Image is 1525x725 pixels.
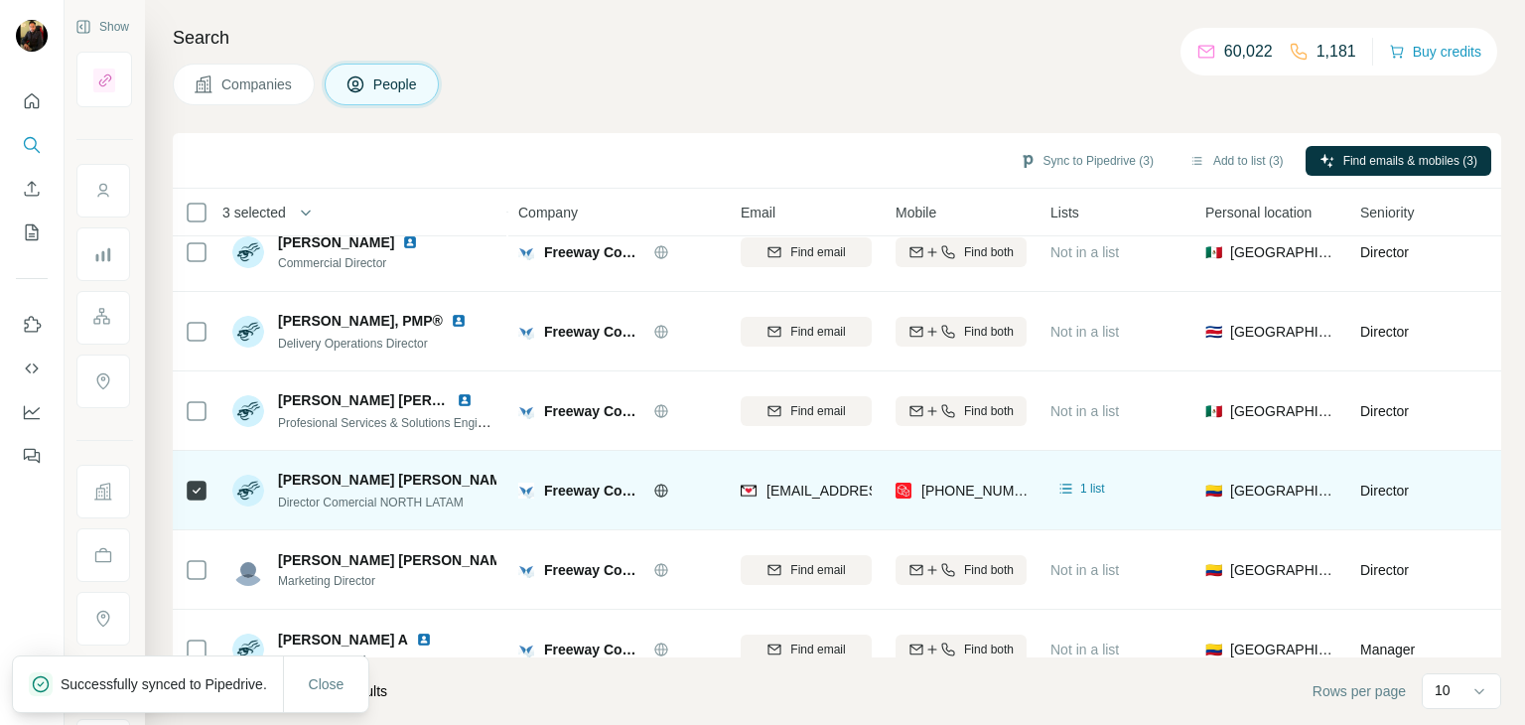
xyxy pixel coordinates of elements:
[1230,560,1336,580] span: [GEOGRAPHIC_DATA]
[1230,481,1336,501] span: [GEOGRAPHIC_DATA]
[278,392,635,408] span: [PERSON_NAME] [PERSON_NAME] [PERSON_NAME]
[278,311,443,331] span: [PERSON_NAME], PMP®
[921,483,1046,499] span: [PHONE_NUMBER]
[896,396,1027,426] button: Find both
[544,481,643,501] span: Freeway Consulting
[278,337,428,351] span: Delivery Operations Director
[896,237,1027,267] button: Find both
[790,323,845,341] span: Find email
[1230,242,1336,262] span: [GEOGRAPHIC_DATA]
[1435,680,1451,700] p: 10
[1205,481,1222,501] span: 🇨🇴
[16,307,48,343] button: Use Surfe on LinkedIn
[278,652,456,669] span: Senior Project Manager
[1050,244,1119,260] span: Not in a list
[1306,146,1491,176] button: Find emails & mobiles (3)
[1050,203,1079,222] span: Lists
[741,237,872,267] button: Find email
[964,561,1014,579] span: Find both
[518,562,534,578] img: Logo of Freeway Consulting
[16,215,48,250] button: My lists
[790,641,845,658] span: Find email
[1205,203,1312,222] span: Personal location
[518,244,534,260] img: Logo of Freeway Consulting
[232,316,264,348] img: Avatar
[16,20,48,52] img: Avatar
[896,481,911,501] img: provider prospeo logo
[62,12,143,42] button: Show
[278,470,515,490] span: [PERSON_NAME] [PERSON_NAME]
[1360,483,1409,499] span: Director
[1050,562,1119,578] span: Not in a list
[741,317,872,347] button: Find email
[1313,681,1406,701] span: Rows per page
[1050,324,1119,340] span: Not in a list
[1230,322,1336,342] span: [GEOGRAPHIC_DATA]
[790,243,845,261] span: Find email
[373,74,419,94] span: People
[416,632,432,648] img: LinkedIn logo
[518,483,534,499] img: Logo of Freeway Consulting
[1360,324,1409,340] span: Director
[1205,242,1222,262] span: 🇲🇽
[278,572,496,590] span: Marketing Director
[544,242,643,262] span: Freeway Consulting
[232,634,264,665] img: Avatar
[278,232,394,252] span: [PERSON_NAME]
[896,317,1027,347] button: Find both
[544,560,643,580] span: Freeway Consulting
[741,555,872,585] button: Find email
[1205,560,1222,580] span: 🇨🇴
[1205,640,1222,659] span: 🇨🇴
[221,74,294,94] span: Companies
[232,236,264,268] img: Avatar
[1205,322,1222,342] span: 🇨🇷
[964,641,1014,658] span: Find both
[1230,640,1336,659] span: [GEOGRAPHIC_DATA]
[1224,40,1273,64] p: 60,022
[1006,146,1168,176] button: Sync to Pipedrive (3)
[451,313,467,329] img: LinkedIn logo
[278,496,464,509] span: Director Comercial NORTH LATAM
[766,483,1002,499] span: [EMAIL_ADDRESS][DOMAIN_NAME]
[741,481,757,501] img: provider findymail logo
[896,203,936,222] span: Mobile
[1360,562,1409,578] span: Director
[741,396,872,426] button: Find email
[232,475,264,507] img: Avatar
[518,324,534,340] img: Logo of Freeway Consulting
[964,402,1014,420] span: Find both
[16,394,48,430] button: Dashboard
[16,127,48,163] button: Search
[278,632,408,648] span: [PERSON_NAME] A
[16,171,48,207] button: Enrich CSV
[544,322,643,342] span: Freeway Consulting
[964,243,1014,261] span: Find both
[518,403,534,419] img: Logo of Freeway Consulting
[278,414,562,430] span: Profesional Services & Solutions Engineering Director
[1050,642,1119,657] span: Not in a list
[741,203,775,222] span: Email
[1080,480,1105,498] span: 1 list
[1205,401,1222,421] span: 🇲🇽
[61,674,283,694] p: Successfully synced to Pipedrive.
[1360,642,1415,657] span: Manager
[544,401,643,421] span: Freeway Consulting
[309,674,345,694] span: Close
[278,254,442,272] span: Commercial Director
[232,395,264,427] img: Avatar
[278,550,515,570] span: [PERSON_NAME] [PERSON_NAME]
[1389,38,1481,66] button: Buy credits
[457,392,473,408] img: LinkedIn logo
[295,666,358,702] button: Close
[544,640,643,659] span: Freeway Consulting
[1050,403,1119,419] span: Not in a list
[173,24,1501,52] h4: Search
[222,203,286,222] span: 3 selected
[790,402,845,420] span: Find email
[16,438,48,474] button: Feedback
[1230,401,1336,421] span: [GEOGRAPHIC_DATA]
[1360,203,1414,222] span: Seniority
[741,635,872,664] button: Find email
[518,642,534,657] img: Logo of Freeway Consulting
